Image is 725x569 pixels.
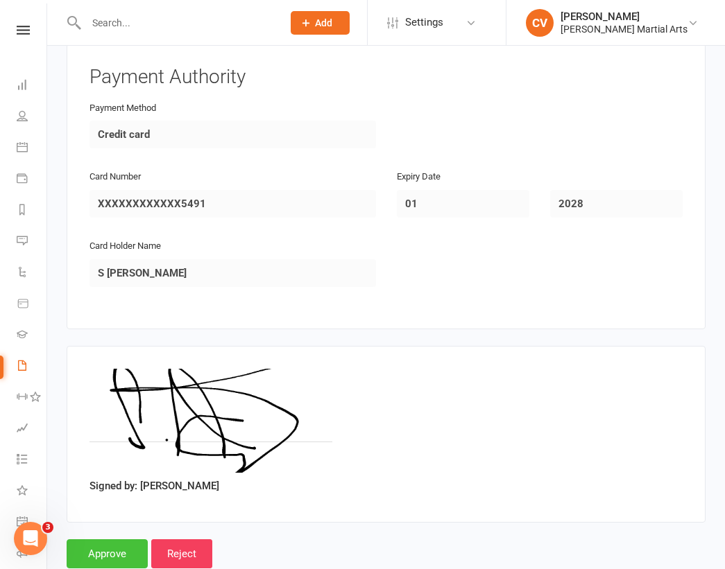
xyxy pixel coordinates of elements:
[89,101,156,116] label: Payment Method
[151,539,212,568] input: Reject
[405,7,443,38] span: Settings
[67,539,148,568] input: Approve
[89,369,332,473] img: image1760392028.png
[526,9,554,37] div: CV
[89,478,219,494] label: Signed by: [PERSON_NAME]
[17,507,48,539] a: General attendance kiosk mode
[315,17,332,28] span: Add
[17,102,48,133] a: People
[561,23,688,35] div: [PERSON_NAME] Martial Arts
[89,67,683,88] h3: Payment Authority
[17,133,48,164] a: Calendar
[17,414,48,445] a: Assessments
[561,10,688,23] div: [PERSON_NAME]
[89,239,161,254] label: Card Holder Name
[17,71,48,102] a: Dashboard
[291,11,350,35] button: Add
[89,170,141,184] label: Card Number
[17,195,48,227] a: Reports
[397,170,441,184] label: Expiry Date
[42,522,53,533] span: 3
[17,289,48,320] a: Product Sales
[82,13,273,33] input: Search...
[17,476,48,507] a: What's New
[14,522,47,555] iframe: Intercom live chat
[17,164,48,195] a: Payments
